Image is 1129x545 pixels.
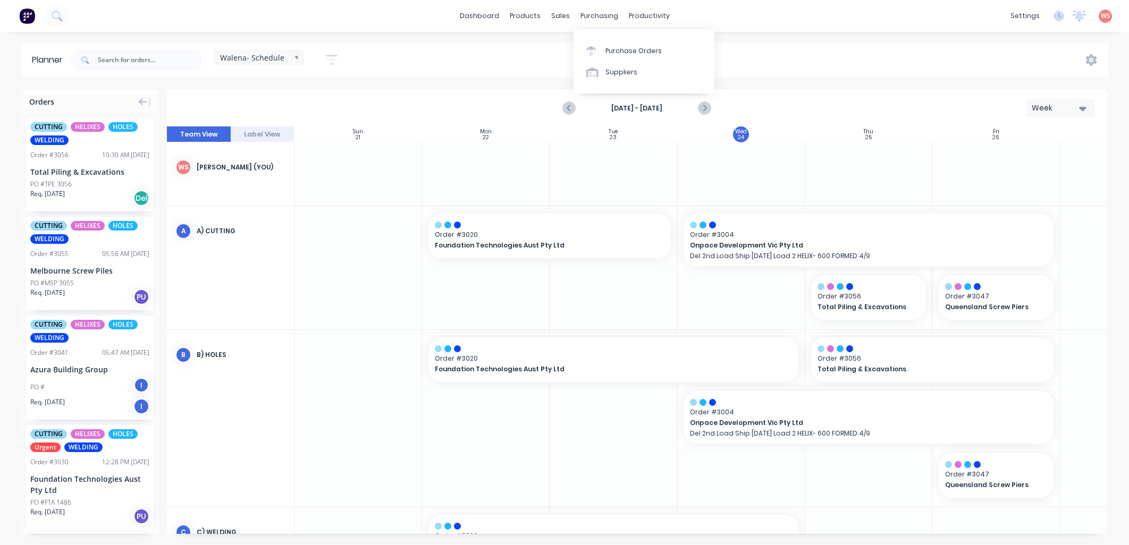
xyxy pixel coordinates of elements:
[197,350,285,360] div: B) Holes
[108,320,138,329] span: HOLES
[574,40,714,61] a: Purchase Orders
[574,62,714,83] a: Suppliers
[992,135,999,140] div: 26
[945,470,1047,479] span: Order # 3047
[197,527,285,537] div: C) Welding
[108,221,138,231] span: HOLES
[71,320,105,329] span: HELIXES
[64,442,103,452] span: WELDING
[108,429,138,439] span: HOLES
[197,226,285,236] div: A) Cutting
[610,135,617,140] div: 23
[30,150,69,160] div: Order # 3056
[30,234,69,244] span: WELDING
[30,507,65,517] span: Req. [DATE]
[133,190,149,206] div: Del
[231,126,294,142] button: Label View
[30,382,45,392] div: PO #
[133,398,149,414] div: I
[504,8,546,24] div: products
[735,129,747,135] div: Wed
[30,348,69,357] div: Order # 3041
[690,252,1047,260] p: Del 2nd Load Ship [DATE] Load 2 HELIX- 600 FORMED 4/9
[480,129,492,135] div: Mon
[133,289,149,305] div: PU
[32,54,68,66] div: Planner
[102,348,149,357] div: 05:47 AM [DATE]
[30,364,149,375] div: Azura Building Group
[435,230,664,240] span: Order # 3020
[690,407,1047,417] span: Order # 3004
[133,377,149,393] div: I
[690,230,1047,240] span: Order # 3004
[1026,99,1095,117] button: Week
[19,8,35,24] img: Factory
[624,8,675,24] div: productivity
[102,249,149,259] div: 05:56 AM [DATE]
[30,135,69,145] span: WELDING
[71,221,105,231] span: HELIXES
[435,531,792,541] span: Order # 3020
[30,122,67,132] span: CUTTING
[1005,8,1045,24] div: settings
[175,524,191,540] div: C
[30,333,69,343] span: WELDING
[98,49,203,71] input: Search for orders...
[818,292,920,301] span: Order # 3056
[818,302,909,312] span: Total Piling & Excavations
[30,397,65,407] span: Req. [DATE]
[175,159,191,175] div: WS
[133,508,149,524] div: PU
[29,96,54,107] span: Orders
[353,129,363,135] div: Sun
[1032,103,1081,114] div: Week
[30,442,61,452] span: Urgent
[167,126,231,142] button: Team View
[30,288,65,297] span: Req. [DATE]
[690,418,1012,428] span: Onpace Development Vic Pty Ltd
[175,223,191,239] div: A
[102,457,149,467] div: 12:28 PM [DATE]
[108,122,138,132] span: HOLES
[435,354,792,363] span: Order # 3020
[435,241,642,250] span: Foundation Technologies Aust Pty Ltd
[818,364,1024,374] span: Total Piling & Excavations
[609,129,618,135] div: Tue
[865,135,872,140] div: 25
[30,473,149,496] div: Foundation Technologies Aust Pty Ltd
[863,129,873,135] div: Thu
[197,163,285,172] div: [PERSON_NAME] (You)
[738,135,744,140] div: 24
[584,104,690,113] strong: [DATE] - [DATE]
[102,150,149,160] div: 10:30 AM [DATE]
[30,278,74,288] div: PO #MSP 3055
[356,135,360,140] div: 21
[175,347,191,363] div: B
[454,8,504,24] a: dashboard
[71,122,105,132] span: HELIXES
[435,364,756,374] span: Foundation Technologies Aust Pty Ltd
[30,189,65,199] span: Req. [DATE]
[690,241,1012,250] span: Onpace Development Vic Pty Ltd
[945,480,1037,490] span: Queensland Screw Piers
[30,498,71,507] div: PO #FTA 1486
[71,429,105,439] span: HELIXES
[690,429,1047,437] p: Del 2nd Load Ship [DATE] Load 2 HELIX- 600 FORMED 4/9
[220,52,284,63] span: Walena- Schedule
[605,46,662,56] div: Purchase Orders
[30,166,149,177] div: Total Piling & Excavations
[945,292,1047,301] span: Order # 3047
[30,249,69,259] div: Order # 3055
[605,67,637,77] div: Suppliers
[575,8,624,24] div: purchasing
[30,221,67,231] span: CUTTING
[818,354,1047,363] span: Order # 3056
[483,135,489,140] div: 22
[945,302,1037,312] span: Queensland Screw Piers
[30,429,67,439] span: CUTTING
[993,129,999,135] div: Fri
[1101,11,1110,21] span: WS
[30,265,149,276] div: Melbourne Screw Piles
[30,457,69,467] div: Order # 3030
[30,180,72,189] div: PO #TPE 3056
